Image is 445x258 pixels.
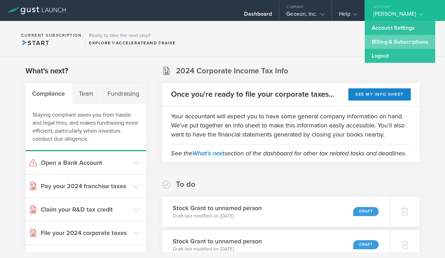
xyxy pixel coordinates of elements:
[111,40,157,45] span: and
[173,246,262,253] p: Draft last modified on [DATE]
[173,237,262,246] h3: Stock Grant to unnamed person
[176,179,195,190] h2: To do
[72,83,101,104] div: Team
[353,207,379,216] div: Draft
[89,33,176,38] h3: Ready to take the next step?
[244,10,272,21] div: Dashboard
[173,213,262,220] p: Draft last modified on [DATE]
[339,10,357,21] div: Help
[101,83,146,104] div: Fundraising
[353,240,379,249] div: Draft
[85,28,179,50] div: Ready to take the next step?ExploreAccelerateandRaise
[41,158,129,167] h3: Open a Bank Account
[25,104,146,151] div: Staying compliant saves you from hassle and legal fees, and makes fundraising more efficient, par...
[41,205,129,214] h3: Claim your R&D tax credit
[41,228,129,237] h3: File your 2024 corporate taxes
[21,33,82,37] h2: Current Subscription
[192,149,224,157] a: What's next
[173,204,262,213] h3: Stock Grant to unnamed person
[348,88,411,101] button: See my info sheet
[157,40,176,45] span: Raise
[25,66,68,76] h2: What's next?
[410,224,445,258] iframe: Chat Widget
[171,149,406,157] em: See the section of the dashboard for other tax related tasks and deadlines.
[286,10,324,21] div: Geoxon, Inc.
[89,40,176,46] div: Explore
[171,89,334,99] h2: Once you're ready to file your corporate taxes...
[162,197,390,227] div: Stock Grant to unnamed personDraft last modified on [DATE]Draft
[171,112,411,139] p: Your accountant will expect you to have some general company information on hand. We've put toget...
[21,39,49,47] span: Start
[41,182,129,191] h3: Pay your 2024 franchise taxes
[111,40,147,45] span: Accelerate
[176,66,288,76] h2: 2024 Corporate Income Tax Info
[373,10,433,21] div: [PERSON_NAME]
[25,83,72,104] div: Compliance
